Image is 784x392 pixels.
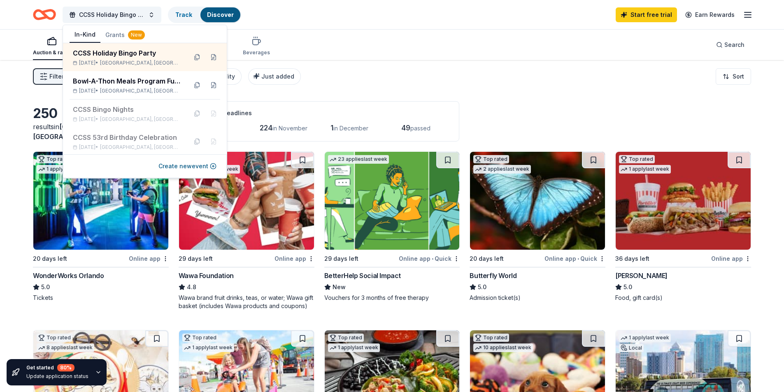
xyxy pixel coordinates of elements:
[179,294,314,310] div: Wawa brand fruit drinks, teas, or water; Wawa gift basket (includes Wawa products and coupons)
[330,123,333,132] span: 1
[716,68,751,85] button: Sort
[615,151,751,302] a: Image for Portillo'sTop rated1 applylast week36 days leftOnline app[PERSON_NAME]5.0Food, gift car...
[399,253,460,264] div: Online app Quick
[616,7,677,22] a: Start free trial
[187,282,196,292] span: 4.8
[33,33,70,60] button: Auction & raffle
[33,151,169,302] a: Image for WonderWorks OrlandoTop rated1 applylast week20 days leftOnline appWonderWorks Orlando5....
[272,125,307,132] span: in November
[182,334,218,342] div: Top rated
[544,253,605,264] div: Online app Quick
[37,334,72,342] div: Top rated
[616,152,751,250] img: Image for Portillo's
[37,343,94,352] div: 8 applies last week
[328,334,364,342] div: Top rated
[623,282,632,292] span: 5.0
[248,68,301,85] button: Just added
[615,254,649,264] div: 36 days left
[324,294,460,302] div: Vouchers for 3 months of free therapy
[473,155,509,163] div: Top rated
[33,122,169,141] div: results
[328,343,380,352] div: 1 apply last week
[243,49,270,56] div: Beverages
[473,343,533,352] div: 10 applies last week
[129,253,169,264] div: Online app
[619,344,644,352] div: Local
[73,144,181,151] div: [DATE] •
[470,271,516,281] div: Butterfly World
[577,255,579,262] span: •
[733,72,744,81] span: Sort
[615,271,668,281] div: [PERSON_NAME]
[73,48,181,58] div: CCSS Holiday Bingo Party
[680,7,740,22] a: Earn Rewards
[175,11,192,18] a: Track
[207,11,234,18] a: Discover
[615,294,751,302] div: Food, gift card(s)
[37,165,88,174] div: 1 apply last week
[37,155,72,163] div: Top rated
[49,72,64,81] span: Filter
[710,37,751,53] button: Search
[182,343,234,352] div: 1 apply last week
[473,165,531,174] div: 2 applies last week
[100,28,150,42] button: Grants
[73,60,181,66] div: [DATE] •
[100,60,181,66] span: [GEOGRAPHIC_DATA], [GEOGRAPHIC_DATA]
[100,144,181,151] span: [GEOGRAPHIC_DATA], [GEOGRAPHIC_DATA]
[432,255,433,262] span: •
[73,132,181,142] div: CCSS 53rd Birthday Celebration
[26,373,88,380] div: Update application status
[33,254,67,264] div: 20 days left
[711,253,751,264] div: Online app
[470,152,605,250] img: Image for Butterfly World
[333,125,368,132] span: in December
[189,108,449,118] div: Application deadlines
[619,155,655,163] div: Top rated
[261,73,294,80] span: Just added
[33,5,56,24] a: Home
[33,294,169,302] div: Tickets
[478,282,486,292] span: 5.0
[179,152,314,250] img: Image for Wawa Foundation
[79,10,145,20] span: CCSS Holiday Bingo Party
[33,49,70,56] div: Auction & raffle
[100,88,181,94] span: [GEOGRAPHIC_DATA], [GEOGRAPHIC_DATA]
[724,40,744,50] span: Search
[619,165,671,174] div: 1 apply last week
[158,161,216,171] button: Create newevent
[73,116,181,123] div: [DATE] •
[128,30,145,39] div: New
[619,334,671,342] div: 1 apply last week
[243,33,270,60] button: Beverages
[73,104,181,114] div: CCSS Bingo Nights
[401,123,410,132] span: 49
[70,27,100,43] button: In-Kind
[470,254,504,264] div: 20 days left
[179,254,213,264] div: 29 days left
[100,116,181,123] span: [GEOGRAPHIC_DATA], [GEOGRAPHIC_DATA]
[41,282,50,292] span: 5.0
[324,151,460,302] a: Image for BetterHelp Social Impact23 applieslast week29 days leftOnline app•QuickBetterHelp Socia...
[33,68,70,85] button: Filter2
[26,364,88,371] div: Get started
[179,271,234,281] div: Wawa Foundation
[73,76,181,86] div: Bowl-A-Thon Meals Program Fundraiser
[473,334,509,342] div: Top rated
[333,282,346,292] span: New
[57,364,74,371] div: 80 %
[328,155,389,164] div: 23 applies last week
[325,152,460,250] img: Image for BetterHelp Social Impact
[410,125,430,132] span: passed
[470,151,605,302] a: Image for Butterfly WorldTop rated2 applieslast week20 days leftOnline app•QuickButterfly World5....
[73,88,181,94] div: [DATE] •
[260,123,272,132] span: 224
[63,7,161,23] button: CCSS Holiday Bingo Party
[324,254,358,264] div: 29 days left
[33,271,104,281] div: WonderWorks Orlando
[275,253,314,264] div: Online app
[470,294,605,302] div: Admission ticket(s)
[168,7,241,23] button: TrackDiscover
[324,271,401,281] div: BetterHelp Social Impact
[33,105,169,122] div: 250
